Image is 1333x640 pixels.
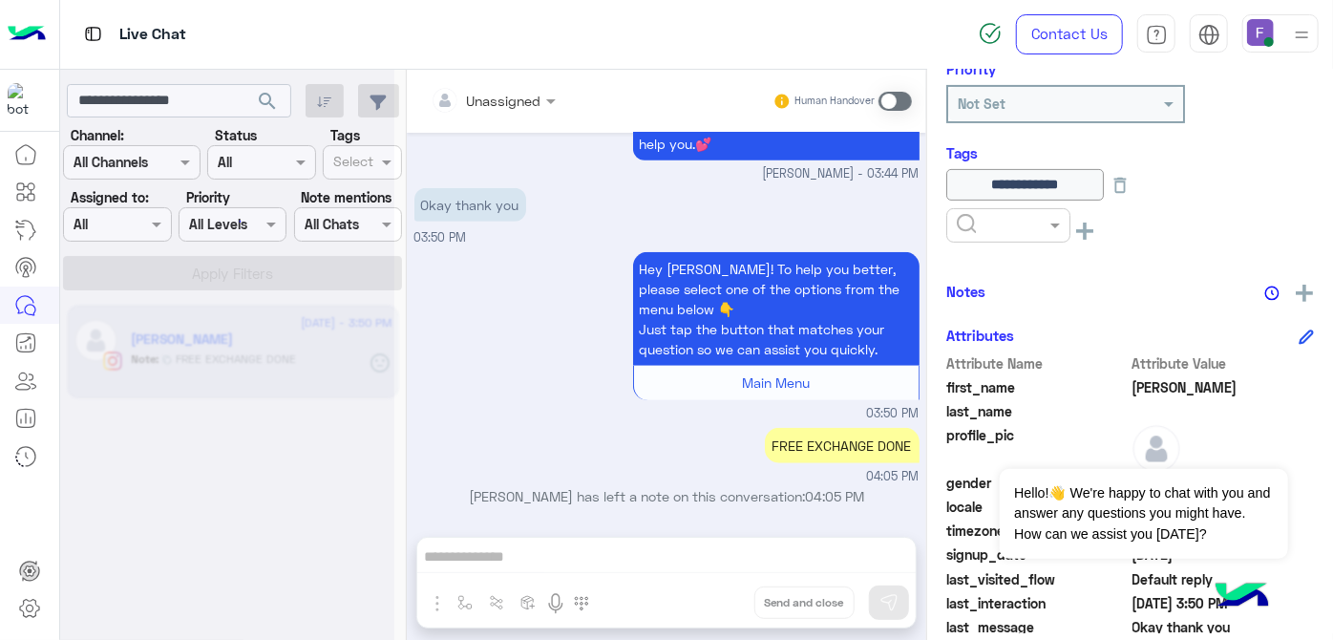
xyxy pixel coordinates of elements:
span: profile_pic [946,425,1129,469]
span: last_message [946,617,1129,637]
img: userImage [1247,19,1274,46]
span: Lara [1132,377,1315,397]
span: Default reply [1132,569,1315,589]
span: Attribute Value [1132,353,1315,373]
span: locale [946,497,1129,517]
span: signup_date [946,544,1129,565]
img: notes [1264,286,1280,301]
h6: Attributes [946,327,1014,344]
img: tab [81,22,105,46]
div: loading... [210,204,243,238]
a: Contact Us [1016,14,1123,54]
a: tab [1137,14,1175,54]
h6: Priority [946,60,996,77]
img: spinner [979,22,1002,45]
img: hulul-logo.png [1209,564,1276,630]
span: Hello!👋 We're happy to chat with you and answer any questions you might have. How can we assist y... [1000,469,1287,559]
img: tab [1198,24,1220,46]
span: 03:50 PM [867,405,920,423]
img: Logo [8,14,46,54]
h6: Tags [946,144,1314,161]
span: timezone [946,521,1129,541]
button: Send and close [754,587,855,619]
span: 04:05 PM [805,488,864,504]
span: last_visited_flow [946,569,1129,589]
p: 18/8/2025, 3:44 PM [633,107,920,160]
span: 03:50 PM [414,230,467,245]
span: last_name [946,401,1129,421]
h6: Notes [946,283,985,300]
p: [PERSON_NAME] has left a note on this conversation: [414,486,920,506]
small: Human Handover [794,94,875,109]
span: 2025-08-18T12:50:55.712Z [1132,593,1315,613]
span: Attribute Name [946,353,1129,373]
img: add [1296,285,1313,302]
img: tab [1146,24,1168,46]
span: Main Menu [742,374,810,391]
div: FREE EXCHANGE DONE [765,428,920,463]
span: 04:05 PM [867,468,920,486]
p: 18/8/2025, 3:50 PM [633,252,920,366]
p: Live Chat [119,22,186,48]
img: profile [1290,23,1314,47]
img: 317874714732967 [8,83,42,117]
span: first_name [946,377,1129,397]
span: [PERSON_NAME] - 03:44 PM [763,165,920,183]
span: Okay thank you [1132,617,1315,637]
div: Select [330,151,373,176]
span: last_interaction [946,593,1129,613]
p: 18/8/2025, 3:50 PM [414,188,526,222]
span: gender [946,473,1129,493]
